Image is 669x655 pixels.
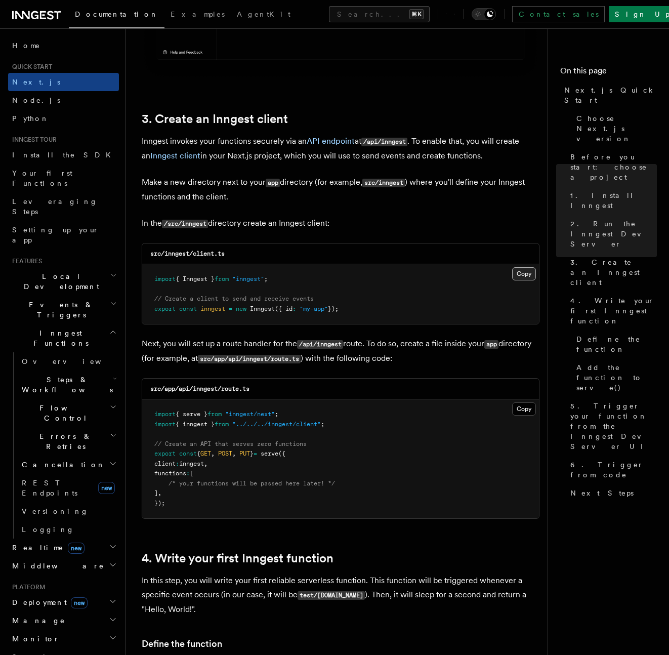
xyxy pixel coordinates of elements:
[179,305,197,312] span: const
[8,634,60,644] span: Monitor
[576,334,657,354] span: Define the function
[8,146,119,164] a: Install the SDK
[154,500,165,507] span: });
[200,450,211,457] span: GET
[176,411,207,418] span: { serve }
[158,489,161,497] span: ,
[8,221,119,249] a: Setting up your app
[215,421,229,428] span: from
[264,275,268,282] span: ;
[154,275,176,282] span: import
[572,358,657,397] a: Add the function to serve()
[8,543,85,553] span: Realtime
[237,10,290,18] span: AgentKit
[560,81,657,109] a: Next.js Quick Start
[18,456,119,474] button: Cancellation
[12,169,72,187] span: Your first Functions
[154,421,176,428] span: import
[254,450,257,457] span: =
[261,450,278,457] span: serve
[8,109,119,128] a: Python
[198,355,301,363] code: src/app/api/inngest/route.ts
[566,148,657,186] a: Before you start: choose a project
[572,330,657,358] a: Define the function
[570,460,657,480] span: 6. Trigger from code
[154,460,176,467] span: client
[8,267,119,296] button: Local Development
[278,450,285,457] span: ({
[12,96,60,104] span: Node.js
[12,114,49,122] span: Python
[179,450,197,457] span: const
[564,85,657,105] span: Next.js Quick Start
[484,340,498,349] code: app
[231,3,297,27] a: AgentKit
[8,271,110,292] span: Local Development
[18,474,119,502] a: REST Endpointsnew
[8,257,42,265] span: Features
[142,134,539,163] p: Inngest invokes your functions securely via an at . To enable that, you will create an in your Ne...
[18,403,110,423] span: Flow Control
[472,8,496,20] button: Toggle dark mode
[8,630,119,648] button: Monitor
[197,450,200,457] span: {
[570,219,657,249] span: 2. Run the Inngest Dev Server
[150,385,249,392] code: src/app/api/inngest/route.ts
[570,152,657,182] span: Before you start: choose a project
[154,470,186,477] span: functions
[566,215,657,253] a: 2. Run the Inngest Dev Server
[154,295,314,302] span: // Create a client to send and receive events
[8,36,119,55] a: Home
[22,357,126,365] span: Overview
[169,480,335,487] span: /* your functions will be passed here later! */
[572,109,657,148] a: Choose Next.js version
[8,328,109,348] span: Inngest Functions
[18,431,110,452] span: Errors & Retries
[22,525,74,534] span: Logging
[566,186,657,215] a: 1. Install Inngest
[176,275,215,282] span: { Inngest }
[154,305,176,312] span: export
[75,10,158,18] span: Documentation
[18,427,119,456] button: Errors & Retries
[207,411,222,418] span: from
[154,450,176,457] span: export
[8,324,119,352] button: Inngest Functions
[142,574,539,617] p: In this step, you will write your first reliable serverless function. This function will be trigg...
[176,421,215,428] span: { inngest }
[154,489,158,497] span: ]
[239,450,250,457] span: PUT
[8,164,119,192] a: Your first Functions
[186,470,190,477] span: :
[570,257,657,288] span: 3. Create an Inngest client
[22,507,89,515] span: Versioning
[8,63,52,71] span: Quick start
[176,460,179,467] span: :
[8,583,46,591] span: Platform
[22,479,77,497] span: REST Endpoints
[12,78,60,86] span: Next.js
[566,397,657,456] a: 5. Trigger your function from the Inngest Dev Server UI
[321,421,324,428] span: ;
[232,421,321,428] span: "../../../inngest/client"
[329,6,430,22] button: Search...⌘K
[236,305,246,312] span: new
[566,484,657,502] a: Next Steps
[8,616,65,626] span: Manage
[232,450,236,457] span: ,
[512,6,605,22] a: Contact sales
[512,402,536,416] button: Copy
[215,275,229,282] span: from
[266,179,280,187] code: app
[225,411,275,418] span: "inngest/next"
[18,375,113,395] span: Steps & Workflows
[8,192,119,221] a: Leveraging Steps
[190,470,193,477] span: [
[566,456,657,484] a: 6. Trigger from code
[12,197,98,216] span: Leveraging Steps
[8,91,119,109] a: Node.js
[142,637,222,651] a: Define the function
[566,253,657,292] a: 3. Create an Inngest client
[12,226,99,244] span: Setting up your app
[142,551,333,565] a: 4. Write your first Inngest function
